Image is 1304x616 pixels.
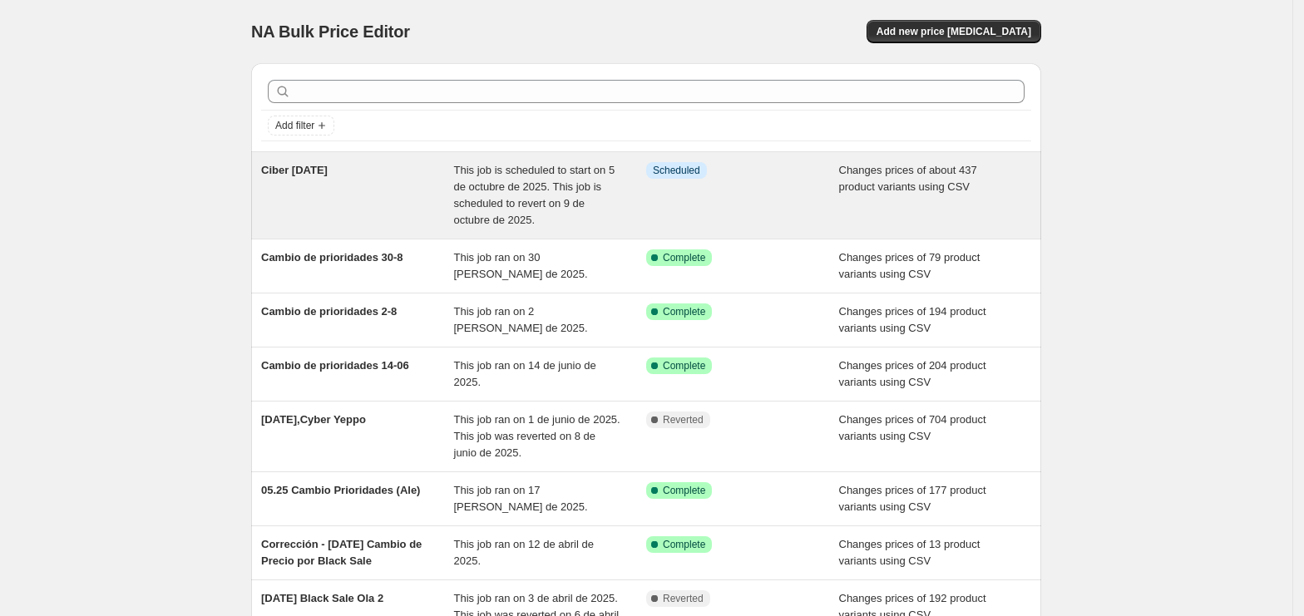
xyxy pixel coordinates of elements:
[663,413,704,426] span: Reverted
[261,251,403,264] span: Cambio de prioridades 30-8
[839,164,977,193] span: Changes prices of about 437 product variants using CSV
[454,484,588,513] span: This job ran on 17 [PERSON_NAME] de 2025.
[261,359,409,372] span: Cambio de prioridades 14-06
[839,413,986,442] span: Changes prices of 704 product variants using CSV
[839,251,980,280] span: Changes prices of 79 product variants using CSV
[251,22,410,41] span: NA Bulk Price Editor
[261,305,397,318] span: Cambio de prioridades 2-8
[454,538,594,567] span: This job ran on 12 de abril de 2025.
[275,119,314,132] span: Add filter
[454,413,620,459] span: This job ran on 1 de junio de 2025. This job was reverted on 8 de junio de 2025.
[663,538,705,551] span: Complete
[663,305,705,318] span: Complete
[454,359,596,388] span: This job ran on 14 de junio de 2025.
[653,164,700,177] span: Scheduled
[839,359,986,388] span: Changes prices of 204 product variants using CSV
[839,538,980,567] span: Changes prices of 13 product variants using CSV
[454,305,588,334] span: This job ran on 2 [PERSON_NAME] de 2025.
[663,251,705,264] span: Complete
[663,592,704,605] span: Reverted
[867,20,1041,43] button: Add new price [MEDICAL_DATA]
[454,251,588,280] span: This job ran on 30 [PERSON_NAME] de 2025.
[261,484,420,496] span: 05.25 Cambio Prioridades (Ale)
[261,413,366,426] span: [DATE],Cyber Yeppo
[261,164,328,176] span: Ciber [DATE]
[268,116,334,136] button: Add filter
[839,305,986,334] span: Changes prices of 194 product variants using CSV
[454,164,615,226] span: This job is scheduled to start on 5 de octubre de 2025. This job is scheduled to revert on 9 de o...
[663,359,705,372] span: Complete
[261,592,383,604] span: [DATE] Black Sale Ola 2
[261,538,422,567] span: Corrección - [DATE] Cambio de Precio por Black Sale
[663,484,705,497] span: Complete
[839,484,986,513] span: Changes prices of 177 product variants using CSV
[877,25,1031,38] span: Add new price [MEDICAL_DATA]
